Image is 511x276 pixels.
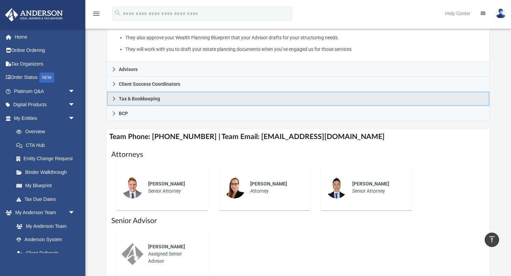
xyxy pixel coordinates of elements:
[119,67,138,72] span: Advisors
[39,72,54,83] div: NEW
[119,96,160,101] span: Tax & Bookkeeping
[107,62,489,77] a: Advisors
[488,235,496,244] i: vertical_align_top
[10,233,82,247] a: Anderson System
[68,206,82,220] span: arrow_drop_down
[107,106,489,121] a: BCP
[111,150,485,160] h1: Attorneys
[92,13,100,18] a: menu
[68,98,82,112] span: arrow_drop_down
[68,111,82,125] span: arrow_drop_down
[326,177,347,198] img: thumbnail
[5,57,85,71] a: Tax Organizers
[5,30,85,44] a: Home
[250,181,287,187] span: [PERSON_NAME]
[10,152,85,166] a: Entity Change Request
[10,192,85,206] a: Tax Due Dates
[496,9,506,18] img: User Pic
[107,129,489,144] h4: Team Phone: [PHONE_NUMBER] | Team Email: [EMAIL_ADDRESS][DOMAIN_NAME]
[119,111,128,116] span: BCP
[119,82,180,86] span: Client Success Coordinators
[122,177,143,198] img: thumbnail
[10,219,79,233] a: My Anderson Team
[68,84,82,98] span: arrow_drop_down
[352,181,389,187] span: [PERSON_NAME]
[107,77,489,92] a: Client Success Coordinators
[347,176,407,199] div: Senior Attorney
[245,176,305,199] div: Attorney
[5,84,85,98] a: Platinum Q&Aarrow_drop_down
[148,181,185,187] span: [PERSON_NAME]
[92,10,100,18] i: menu
[10,138,85,152] a: CTA Hub
[111,216,485,226] h1: Senior Advisor
[125,45,485,54] li: They will work with you to draft your estate planning documents when you’ve engaged us for those ...
[10,165,85,179] a: Binder Walkthrough
[122,243,143,265] img: thumbnail
[10,125,85,139] a: Overview
[10,179,82,193] a: My Blueprint
[5,111,85,125] a: My Entitiesarrow_drop_down
[143,238,203,270] div: Assigned Senior Advisor
[5,44,85,57] a: Online Ordering
[10,246,82,260] a: Client Referrals
[3,8,65,22] img: Anderson Advisors Platinum Portal
[485,233,499,247] a: vertical_align_top
[107,92,489,106] a: Tax & Bookkeeping
[5,206,82,220] a: My Anderson Teamarrow_drop_down
[148,244,185,249] span: [PERSON_NAME]
[5,98,85,112] a: Digital Productsarrow_drop_down
[143,176,203,199] div: Senior Attorney
[125,33,485,42] li: They also approve your Wealth Planning Blueprint that your Advisor drafts for your structuring ne...
[224,177,245,198] img: thumbnail
[114,9,122,17] i: search
[5,71,85,85] a: Order StatusNEW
